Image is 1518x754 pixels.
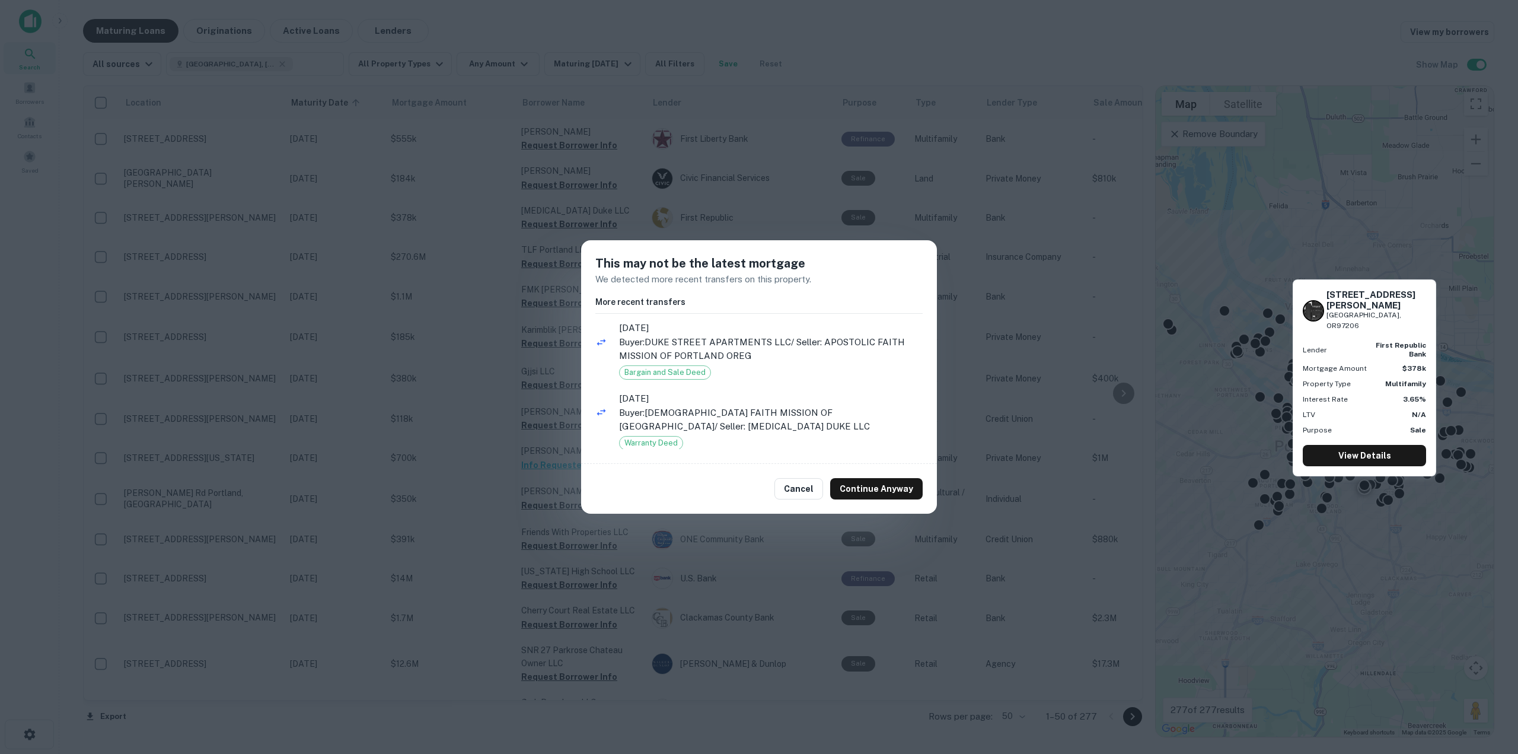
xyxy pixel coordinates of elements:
[1459,659,1518,716] iframe: Chat Widget
[1376,341,1426,358] strong: first republic bank
[619,321,923,335] span: [DATE]
[595,272,923,287] p: We detected more recent transfers on this property.
[1326,289,1426,311] h6: [STREET_ADDRESS][PERSON_NAME]
[1385,380,1426,388] strong: Multifamily
[830,478,923,500] button: Continue Anyway
[595,254,923,272] h5: This may not be the latest mortgage
[1303,425,1332,435] p: Purpose
[1402,364,1426,373] strong: $378k
[620,367,710,378] span: Bargain and Sale Deed
[1410,426,1426,434] strong: Sale
[619,392,923,406] span: [DATE]
[1326,310,1426,332] p: [GEOGRAPHIC_DATA], OR97206
[595,295,923,308] h6: More recent transfers
[619,436,683,450] div: Warranty Deed
[1403,395,1426,403] strong: 3.65%
[620,437,683,449] span: Warranty Deed
[1303,409,1315,420] p: LTV
[1303,445,1426,466] a: View Details
[774,478,823,500] button: Cancel
[619,365,711,380] div: Bargain and Sale Deed
[619,406,923,434] p: Buyer: [DEMOGRAPHIC_DATA] FAITH MISSION OF [GEOGRAPHIC_DATA] / Seller: [MEDICAL_DATA] DUKE LLC
[1303,394,1348,405] p: Interest Rate
[1412,411,1426,419] strong: N/A
[1303,378,1351,389] p: Property Type
[1303,363,1367,374] p: Mortgage Amount
[619,335,923,363] p: Buyer: DUKE STREET APARTMENTS LLC / Seller: APOSTOLIC FAITH MISSION OF PORTLAND OREG
[1303,345,1327,355] p: Lender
